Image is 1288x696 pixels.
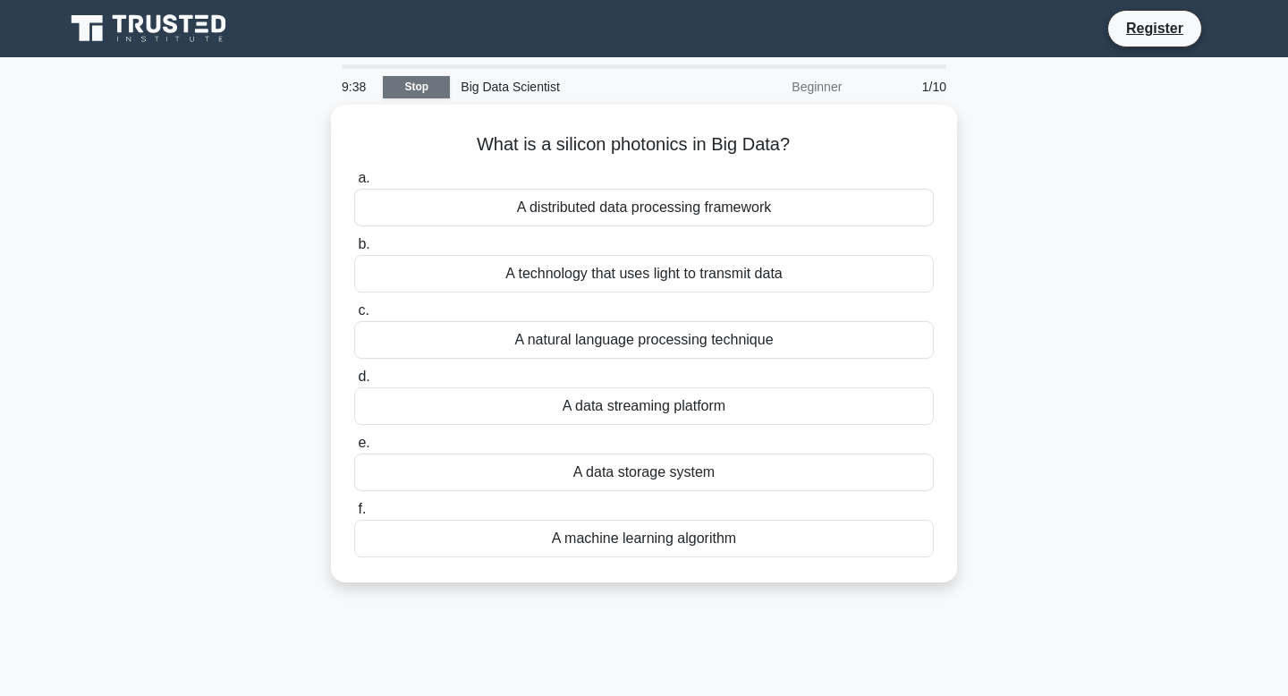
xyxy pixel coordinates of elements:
span: c. [358,302,369,318]
span: a. [358,170,369,185]
span: b. [358,236,369,251]
div: A data streaming platform [354,387,934,425]
div: Beginner [696,69,852,105]
div: A distributed data processing framework [354,189,934,226]
div: 1/10 [852,69,957,105]
div: A technology that uses light to transmit data [354,255,934,293]
div: A machine learning algorithm [354,520,934,557]
a: Stop [383,76,450,98]
h5: What is a silicon photonics in Big Data? [352,133,936,157]
span: e. [358,435,369,450]
div: A data storage system [354,454,934,491]
a: Register [1115,17,1194,39]
div: Big Data Scientist [450,69,696,105]
div: A natural language processing technique [354,321,934,359]
span: d. [358,369,369,384]
span: f. [358,501,366,516]
div: 9:38 [331,69,383,105]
